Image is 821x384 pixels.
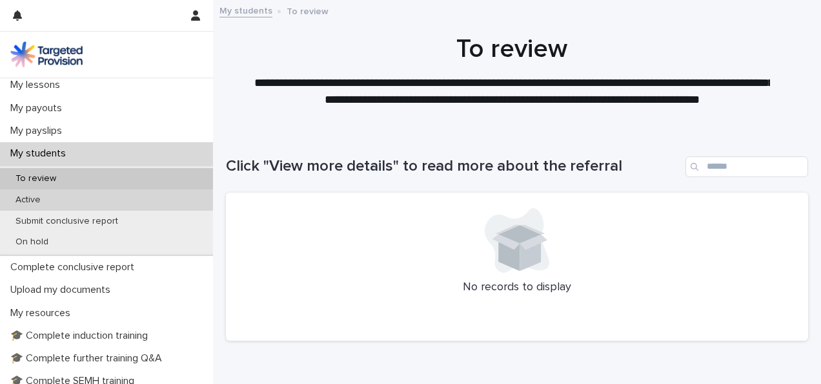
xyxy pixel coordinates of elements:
input: Search [685,156,808,177]
a: My students [219,3,272,17]
p: Active [5,195,51,206]
p: Upload my documents [5,284,121,296]
p: No records to display [241,281,793,295]
p: On hold [5,237,59,248]
p: My payouts [5,102,72,114]
p: My payslips [5,125,72,137]
p: Complete conclusive report [5,261,145,273]
p: Submit conclusive report [5,216,128,227]
p: To review [287,3,329,17]
p: 🎓 Complete further training Q&A [5,352,172,365]
h1: Click "View more details" to read more about the referral [226,157,680,176]
p: My resources [5,307,81,319]
p: My students [5,147,76,160]
p: My lessons [5,79,70,91]
p: 🎓 Complete induction training [5,330,158,342]
p: To review [5,173,66,184]
img: M5nRWzHhSzIhMunXDL62 [10,41,83,67]
h1: To review [226,34,798,65]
